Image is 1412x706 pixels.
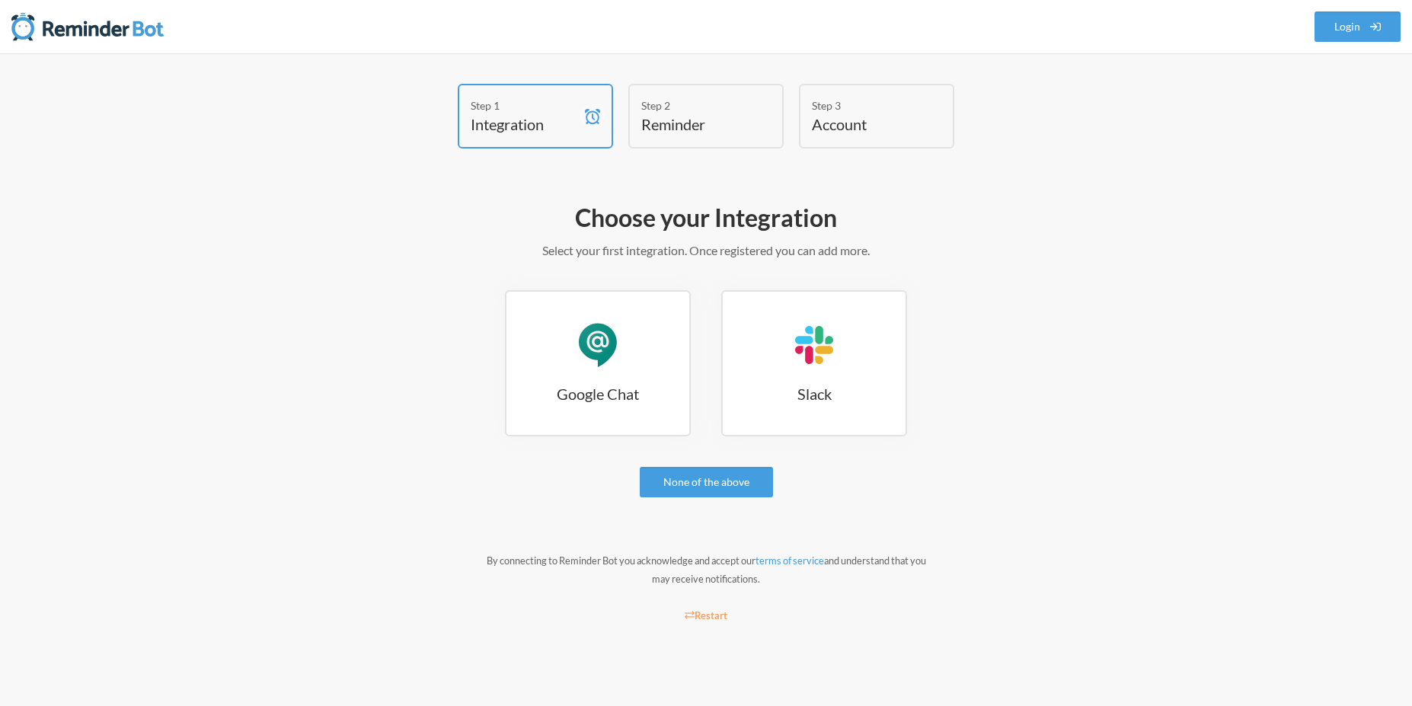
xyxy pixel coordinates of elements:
[11,11,164,42] img: Reminder Bot
[264,241,1148,260] p: Select your first integration. Once registered you can add more.
[685,609,727,621] small: Restart
[756,554,824,567] a: terms of service
[471,97,577,113] div: Step 1
[487,554,926,585] small: By connecting to Reminder Bot you acknowledge and accept our and understand that you may receive ...
[640,467,773,497] a: None of the above
[641,97,748,113] div: Step 2
[812,97,918,113] div: Step 3
[506,383,689,404] h3: Google Chat
[812,113,918,135] h4: Account
[264,202,1148,234] h2: Choose your Integration
[1315,11,1401,42] a: Login
[723,383,906,404] h3: Slack
[471,113,577,135] h4: Integration
[641,113,748,135] h4: Reminder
